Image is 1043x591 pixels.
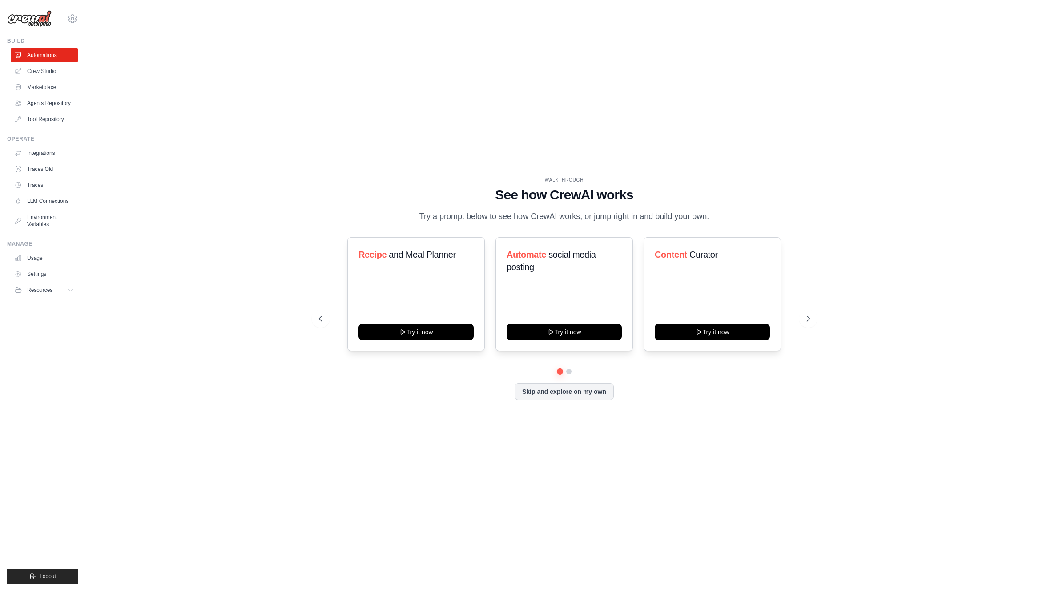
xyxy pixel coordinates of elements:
[507,324,622,340] button: Try it now
[11,251,78,265] a: Usage
[7,135,78,142] div: Operate
[11,146,78,160] a: Integrations
[507,250,596,272] span: social media posting
[11,178,78,192] a: Traces
[319,177,810,183] div: WALKTHROUGH
[11,48,78,62] a: Automations
[40,573,56,580] span: Logout
[11,96,78,110] a: Agents Repository
[11,80,78,94] a: Marketplace
[11,194,78,208] a: LLM Connections
[655,250,687,259] span: Content
[11,283,78,297] button: Resources
[11,112,78,126] a: Tool Repository
[358,324,474,340] button: Try it now
[7,37,78,45] div: Build
[655,324,770,340] button: Try it now
[358,250,387,259] span: Recipe
[11,162,78,176] a: Traces Old
[319,187,810,203] h1: See how CrewAI works
[27,287,52,294] span: Resources
[507,250,546,259] span: Automate
[389,250,455,259] span: and Meal Planner
[7,569,78,584] button: Logout
[11,64,78,78] a: Crew Studio
[415,210,714,223] p: Try a prompt below to see how CrewAI works, or jump right in and build your own.
[515,383,614,400] button: Skip and explore on my own
[11,210,78,231] a: Environment Variables
[7,10,52,27] img: Logo
[7,240,78,247] div: Manage
[11,267,78,281] a: Settings
[689,250,718,259] span: Curator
